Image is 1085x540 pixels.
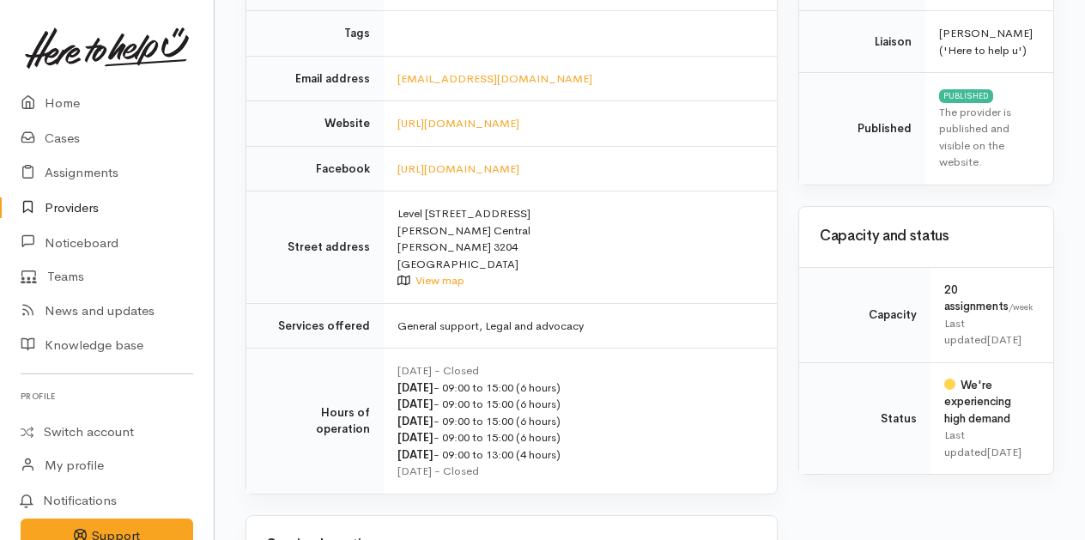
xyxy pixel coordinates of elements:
[415,273,464,288] a: View map
[799,267,930,362] td: Capacity
[246,146,384,191] td: Facebook
[397,430,433,445] b: [DATE]
[397,379,756,397] div: - 09:00 to 15:00 (6 hours)
[939,89,993,103] div: PUBLISHED
[397,396,756,413] div: - 09:00 to 15:00 (6 hours)
[397,71,592,86] a: [EMAIL_ADDRESS][DOMAIN_NAME]
[21,385,193,408] h6: Profile
[246,11,384,57] td: Tags
[397,463,756,480] div: [DATE] - Closed
[397,413,756,430] div: - 09:00 to 15:00 (6 hours)
[246,303,384,349] td: Services offered
[944,282,1033,315] div: 20 assignments
[820,228,1033,245] h3: Capacity and status
[246,56,384,101] td: Email address
[384,191,777,304] td: Level [STREET_ADDRESS] [PERSON_NAME] Central [PERSON_NAME] 3204 [GEOGRAPHIC_DATA]
[397,397,433,411] b: [DATE]
[397,429,756,446] div: - 09:00 to 15:00 (6 hours)
[799,73,925,185] td: Published
[939,104,1033,171] div: The provider is published and visible on the website.
[799,11,925,73] td: Liaison
[397,447,433,462] b: [DATE]
[987,445,1021,459] time: [DATE]
[987,332,1021,347] time: [DATE]
[799,362,930,474] td: Status
[397,362,756,379] div: [DATE] - Closed
[246,349,384,494] td: Hours of operation
[397,116,519,130] a: [URL][DOMAIN_NAME]
[397,414,433,428] b: [DATE]
[1009,302,1033,312] span: /week
[944,377,1033,428] div: We're experiencing high demand
[397,446,756,464] div: - 09:00 to 13:00 (4 hours)
[944,315,1033,349] div: Last updated
[925,11,1053,73] td: [PERSON_NAME] ('Here to help u')
[397,380,433,395] b: [DATE]
[397,161,519,176] a: [URL][DOMAIN_NAME]
[944,427,1033,460] div: Last updated
[246,101,384,147] td: Website
[384,303,777,349] td: General support, Legal and advocacy
[246,191,384,304] td: Street address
